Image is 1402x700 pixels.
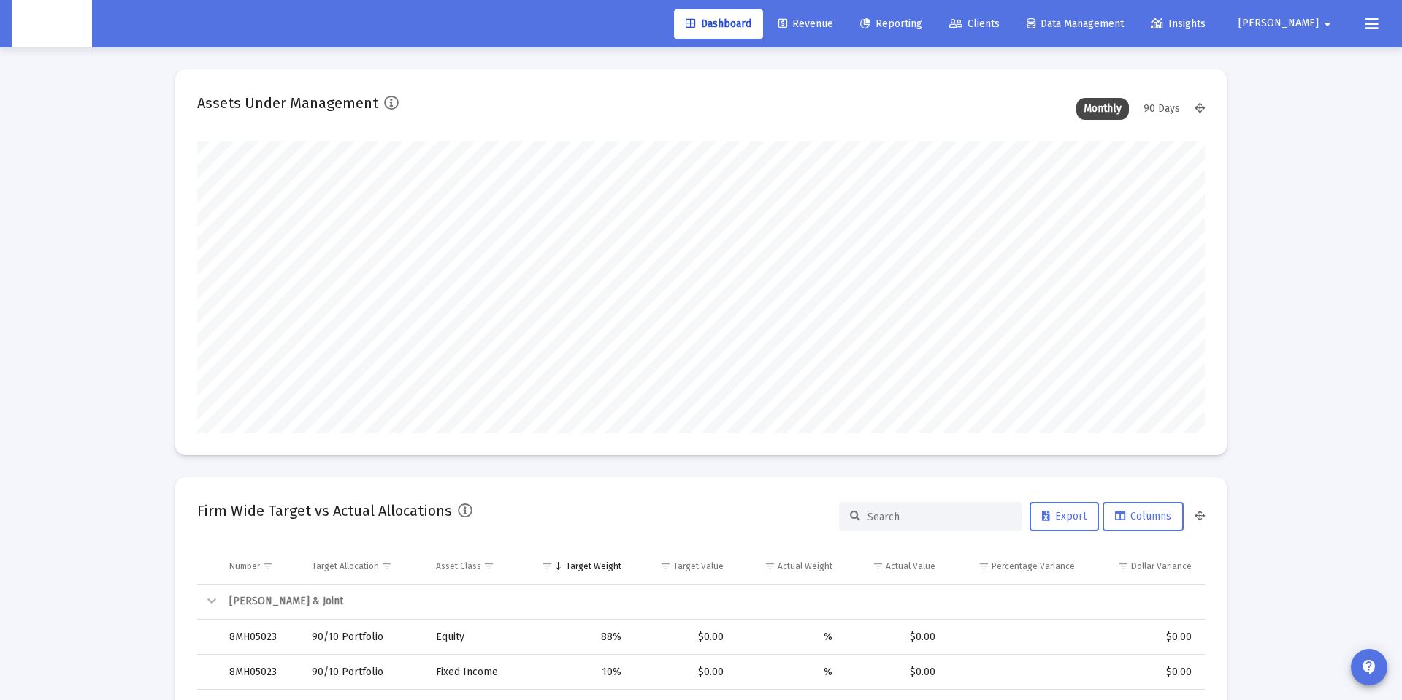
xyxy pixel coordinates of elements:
span: Show filter options for column 'Actual Weight' [765,560,775,571]
mat-icon: contact_support [1360,658,1378,676]
div: 88% [532,630,621,644]
span: Dashboard [686,18,751,30]
span: Show filter options for column 'Target Weight' [542,560,553,571]
td: Column Dollar Variance [1085,549,1205,584]
td: Column Target Value [632,549,734,584]
td: Fixed Income [426,655,522,690]
td: Column Actual Value [843,549,946,584]
div: $0.00 [853,630,935,644]
a: Data Management [1015,9,1135,39]
span: Show filter options for column 'Number' [262,560,273,571]
div: $0.00 [1095,630,1192,644]
td: 8MH05023 [219,655,302,690]
span: Clients [949,18,1000,30]
input: Search [867,511,1011,523]
div: 10% [532,665,621,680]
span: Data Management [1027,18,1124,30]
td: Column Asset Class [426,549,522,584]
div: Target Value [673,560,724,572]
div: Asset Class [436,560,481,572]
div: Actual Weight [778,560,832,572]
td: 90/10 Portfolio [302,620,426,655]
div: Target Allocation [312,560,379,572]
button: Export [1030,502,1099,531]
button: Columns [1103,502,1184,531]
div: Percentage Variance [992,560,1075,572]
span: Show filter options for column 'Asset Class' [483,560,494,571]
span: Columns [1115,510,1171,522]
td: Column Target Allocation [302,549,426,584]
td: Column Target Weight [522,549,631,584]
div: $0.00 [853,665,935,680]
span: Show filter options for column 'Actual Value' [873,560,884,571]
div: Monthly [1076,98,1129,120]
span: Show filter options for column 'Target Value' [660,560,671,571]
a: Reporting [849,9,934,39]
span: Insights [1151,18,1206,30]
div: 90 Days [1136,98,1187,120]
a: Dashboard [674,9,763,39]
span: Show filter options for column 'Percentage Variance' [978,560,989,571]
img: Dashboard [23,9,81,39]
div: $0.00 [1095,665,1192,680]
div: $0.00 [642,665,724,680]
td: Column Actual Weight [734,549,843,584]
td: 8MH05023 [219,620,302,655]
td: Column Number [219,549,302,584]
td: Equity [426,620,522,655]
td: 90/10 Portfolio [302,655,426,690]
button: [PERSON_NAME] [1221,9,1354,38]
div: Dollar Variance [1131,560,1192,572]
a: Revenue [767,9,845,39]
span: Show filter options for column 'Dollar Variance' [1118,560,1129,571]
div: % [744,630,833,644]
td: Collapse [197,585,219,620]
a: Insights [1139,9,1217,39]
span: [PERSON_NAME] [1238,18,1319,30]
a: Clients [938,9,1011,39]
div: Number [229,560,260,572]
mat-icon: arrow_drop_down [1319,9,1336,39]
h2: Assets Under Management [197,91,378,115]
td: Column Percentage Variance [946,549,1086,584]
span: Show filter options for column 'Target Allocation' [381,560,392,571]
div: $0.00 [642,630,724,644]
div: % [744,665,833,680]
span: Reporting [860,18,922,30]
div: [PERSON_NAME] & Joint [229,594,1192,609]
span: Revenue [778,18,833,30]
h2: Firm Wide Target vs Actual Allocations [197,499,452,522]
div: Target Weight [566,560,621,572]
div: Actual Value [886,560,935,572]
span: Export [1042,510,1087,522]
